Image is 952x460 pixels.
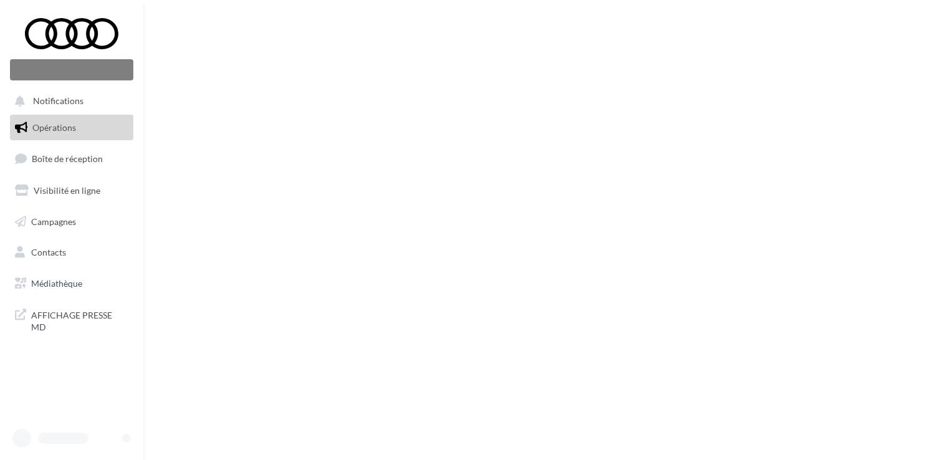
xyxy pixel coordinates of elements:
div: Nouvelle campagne [10,59,133,80]
span: Contacts [31,247,66,257]
span: Visibilité en ligne [34,185,100,196]
a: AFFICHAGE PRESSE MD [7,302,136,338]
a: Boîte de réception [7,145,136,172]
span: Opérations [32,122,76,133]
a: Campagnes [7,209,136,235]
span: Campagnes [31,216,76,226]
a: Contacts [7,239,136,266]
span: Boîte de réception [32,153,103,164]
span: Notifications [33,96,83,107]
span: AFFICHAGE PRESSE MD [31,307,128,333]
a: Opérations [7,115,136,141]
a: Visibilité en ligne [7,178,136,204]
span: Médiathèque [31,278,82,289]
a: Médiathèque [7,271,136,297]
